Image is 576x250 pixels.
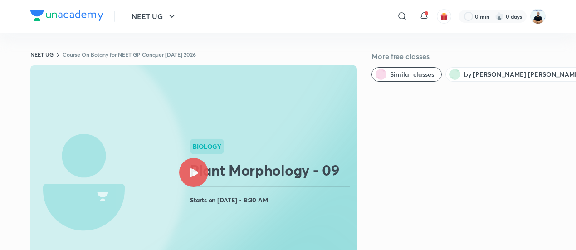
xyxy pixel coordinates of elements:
[126,7,183,25] button: NEET UG
[530,9,546,24] img: Subhash Chandra Yadav
[190,161,353,179] h2: Plant Morphology - 09
[371,51,546,62] h5: More free classes
[30,10,103,21] img: Company Logo
[30,10,103,23] a: Company Logo
[63,51,196,58] a: Course On Botany for NEET GP Conquer [DATE] 2026
[390,70,434,79] span: Similar classes
[495,12,504,21] img: streak
[440,12,448,20] img: avatar
[437,9,451,24] button: avatar
[190,194,353,206] h4: Starts on [DATE] • 8:30 AM
[30,51,54,58] a: NEET UG
[371,67,442,82] button: Similar classes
